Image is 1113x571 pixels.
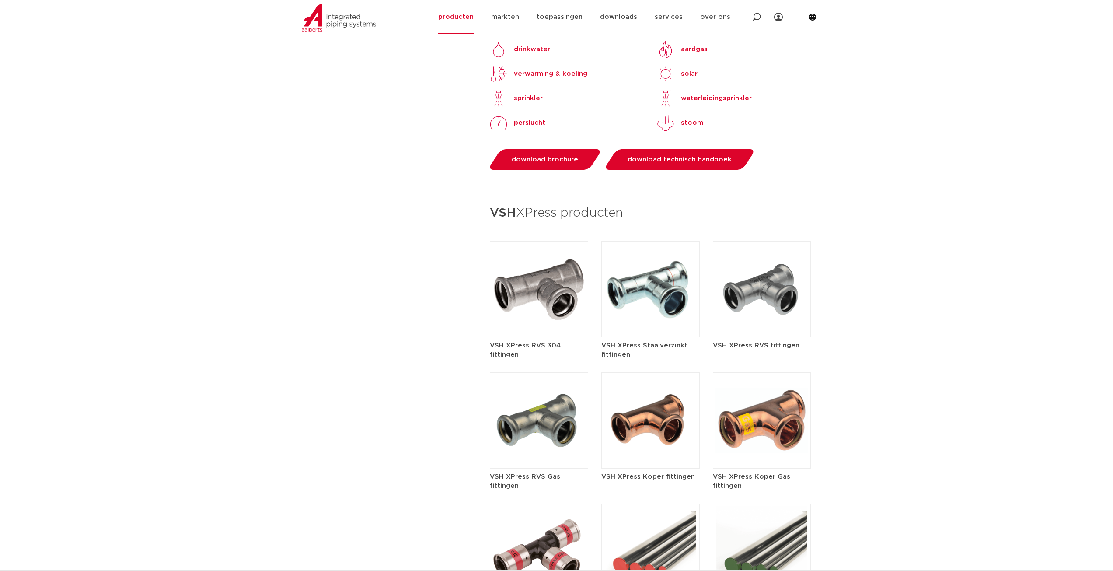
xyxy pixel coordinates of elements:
p: verwarming & koeling [514,69,587,79]
a: download brochure [488,149,603,170]
a: perslucht [490,114,545,132]
a: VSH XPress Koper fittingen [601,417,700,481]
h5: VSH XPress RVS fittingen [713,341,811,350]
p: waterleidingsprinkler [681,93,752,104]
a: stoom [657,114,703,132]
a: download technisch handboek [604,149,756,170]
h3: XPress producten [490,203,811,224]
p: sprinkler [514,93,543,104]
h5: VSH XPress Staalverzinkt fittingen [601,341,700,359]
a: VSH XPress RVS fittingen [713,286,811,350]
img: Drinkwater [490,41,507,58]
a: aardgas [657,41,708,58]
a: VSH XPress RVS 304 fittingen [490,286,588,359]
a: VSH XPress RVS Gas fittingen [490,417,588,490]
a: waterleidingsprinkler [657,90,752,107]
p: drinkwater [514,44,550,55]
h5: VSH XPress RVS 304 fittingen [490,341,588,359]
a: verwarming & koeling [490,65,587,83]
strong: VSH [490,207,516,219]
a: sprinkler [490,90,543,107]
span: download technisch handboek [628,156,732,163]
h5: VSH XPress RVS Gas fittingen [490,472,588,490]
p: solar [681,69,698,79]
a: VSH XPress Koper Gas fittingen [713,417,811,490]
p: aardgas [681,44,708,55]
h5: VSH XPress Koper fittingen [601,472,700,481]
img: solar [657,65,674,83]
p: stoom [681,118,703,128]
a: solarsolar [657,65,698,83]
a: Drinkwaterdrinkwater [490,41,550,58]
span: download brochure [512,156,578,163]
h5: VSH XPress Koper Gas fittingen [713,472,811,490]
a: VSH XPress Staalverzinkt fittingen [601,286,700,359]
p: perslucht [514,118,545,128]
